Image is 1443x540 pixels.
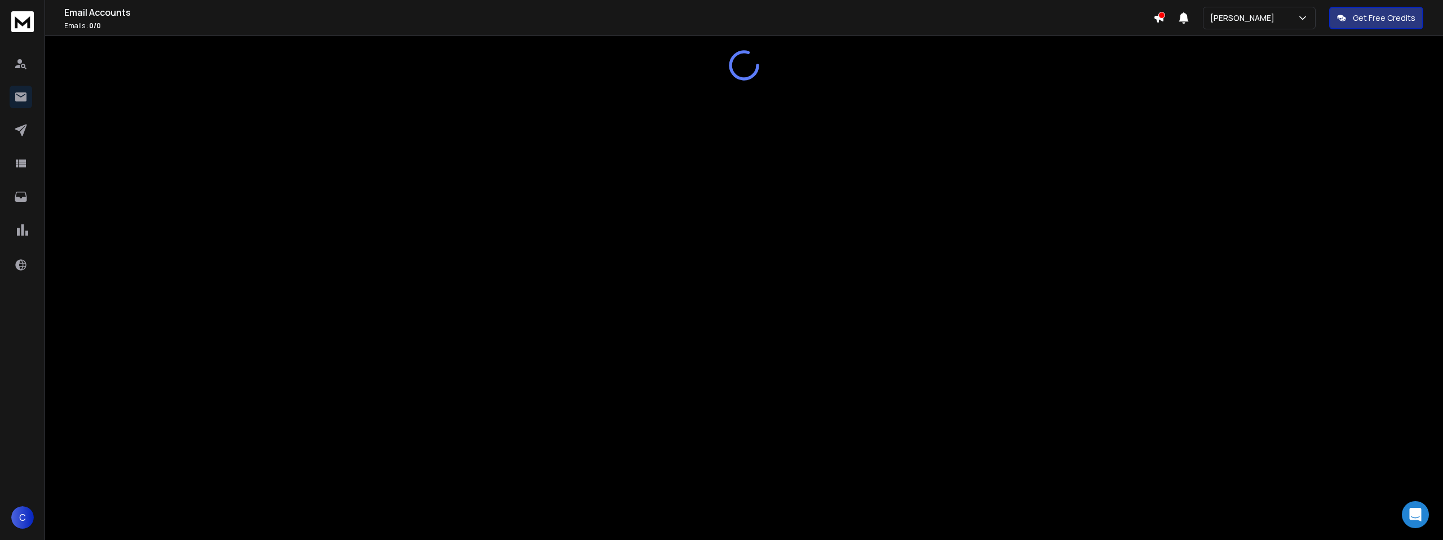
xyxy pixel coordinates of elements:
[11,11,34,32] img: logo
[89,21,101,30] span: 0 / 0
[1353,12,1415,24] p: Get Free Credits
[64,6,1153,19] h1: Email Accounts
[64,21,1153,30] p: Emails :
[11,506,34,529] button: C
[1402,501,1429,528] div: Open Intercom Messenger
[1210,12,1279,24] p: [PERSON_NAME]
[1329,7,1423,29] button: Get Free Credits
